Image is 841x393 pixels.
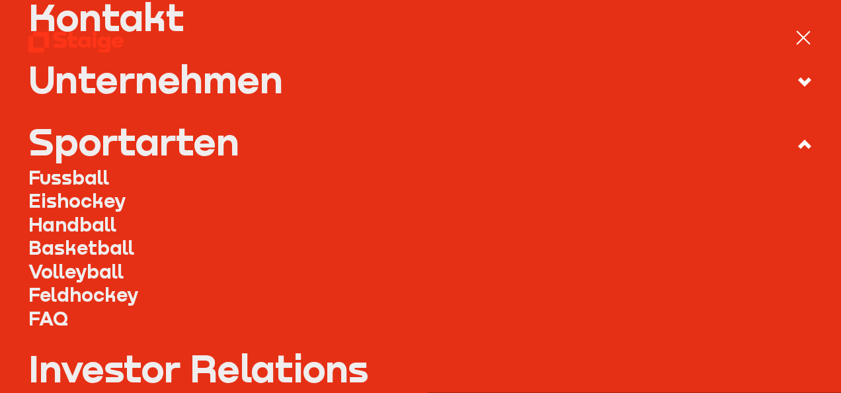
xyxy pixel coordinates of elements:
[28,260,813,283] a: Volleyball
[28,60,283,98] div: Unternehmen
[28,236,813,259] a: Basketball
[28,283,813,306] a: Feldhockey
[28,349,813,387] a: Investor Relations
[28,213,813,236] a: Handball
[28,189,813,212] a: Eishockey
[28,307,813,330] a: FAQ
[28,122,239,160] div: Sportarten
[28,166,813,189] a: Fussball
